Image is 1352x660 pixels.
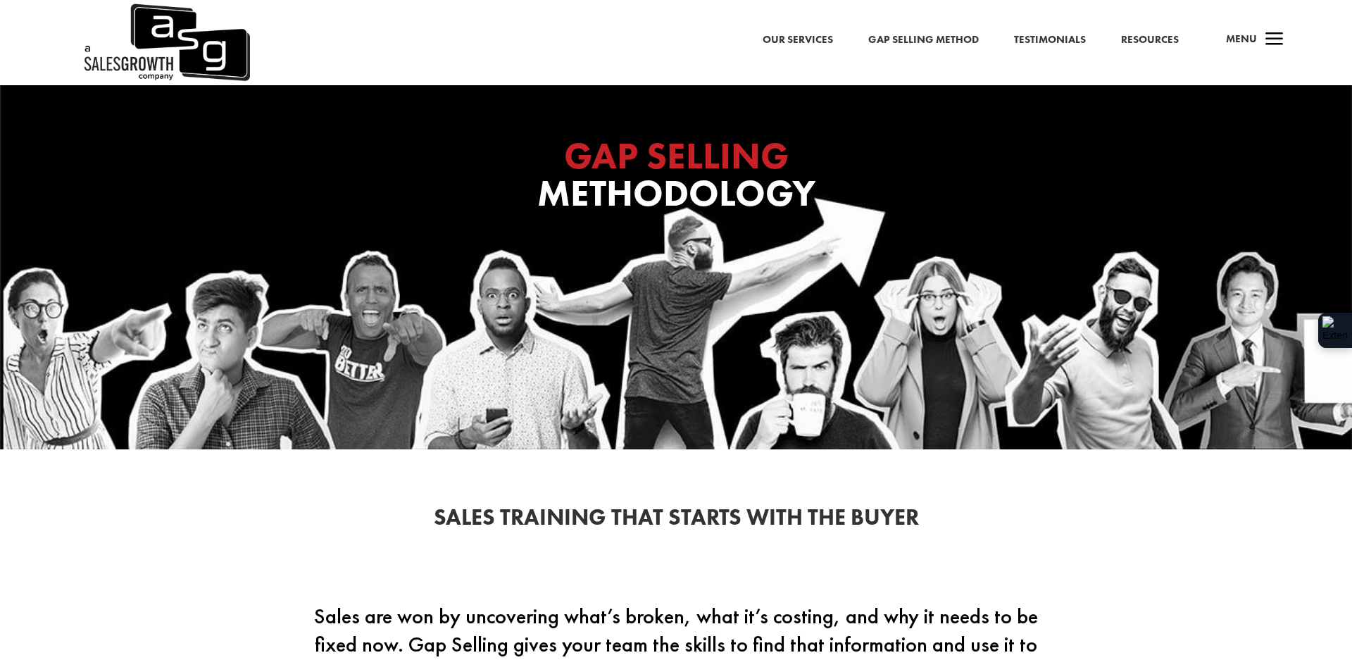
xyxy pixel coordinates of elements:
h2: Sales Training That Starts With the Buyer [296,506,1056,536]
a: Gap Selling Method [868,31,979,49]
span: a [1260,26,1289,54]
img: Extension Icon [1322,316,1348,344]
span: Menu [1226,32,1257,46]
span: GAP SELLING [564,132,789,180]
a: Our Services [763,31,833,49]
a: Testimonials [1014,31,1086,49]
h1: Methodology [394,137,958,219]
a: Resources [1121,31,1179,49]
